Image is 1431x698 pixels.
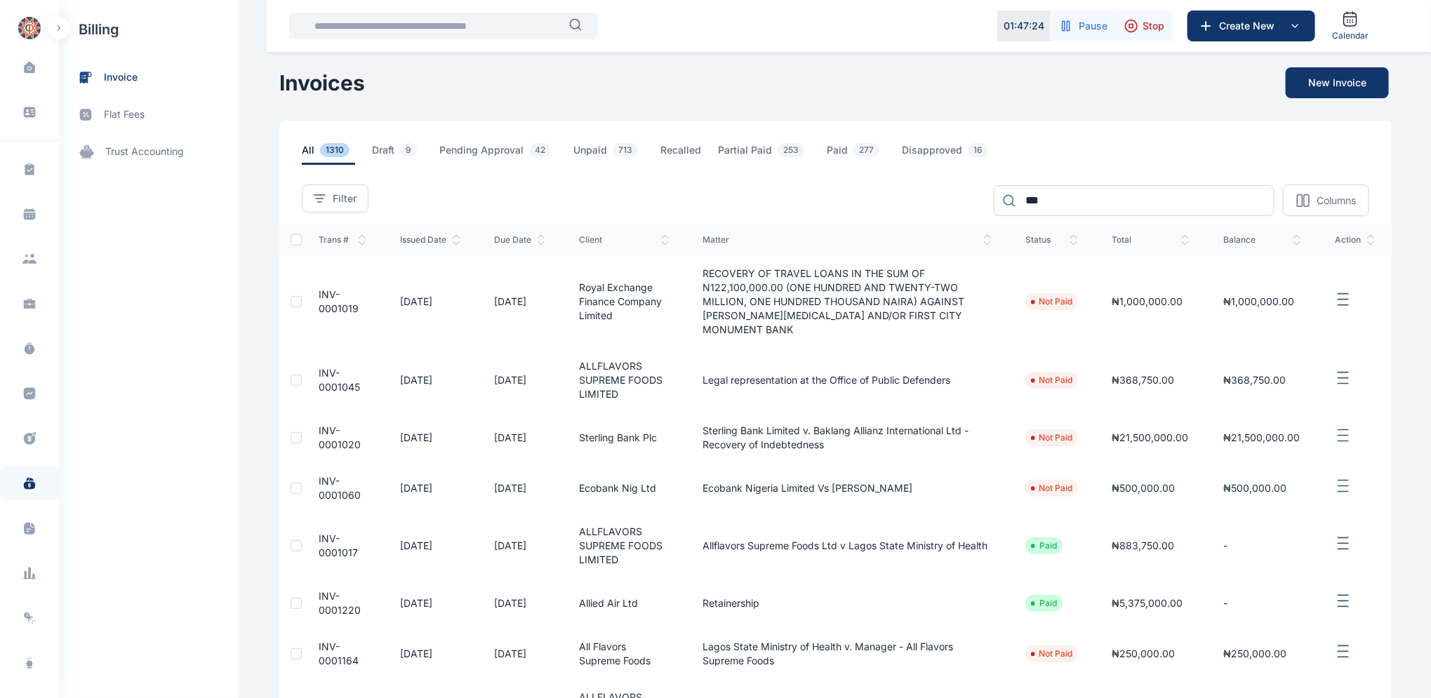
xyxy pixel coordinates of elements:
span: ₦250,000.00 [1223,647,1286,659]
span: Unpaid [573,143,644,165]
td: [DATE] [383,412,477,463]
td: Ecobank Nigeria Limited Vs [PERSON_NAME] [686,463,1009,514]
a: INV-0001020 [319,424,361,450]
td: Ecobank Nig Ltd [562,463,686,514]
span: ₦21,500,000.00 [1223,431,1300,443]
span: Matter [703,234,992,246]
span: 713 [613,143,638,157]
button: Create New [1187,11,1315,41]
a: INV-0001045 [319,367,360,393]
span: invoice [104,70,138,85]
td: [DATE] [477,629,562,679]
span: 253 [778,143,804,157]
span: trust accounting [105,145,184,159]
span: Create New [1213,19,1286,33]
span: 9 [400,143,417,157]
span: Stop [1143,19,1164,33]
span: - [1223,539,1227,551]
td: Retainership [686,578,1009,629]
span: Paid [827,143,885,165]
td: [DATE] [383,514,477,578]
span: Pending Approval [439,143,557,165]
a: All1310 [302,143,372,165]
h1: Invoices [279,70,365,95]
span: flat fees [104,107,145,122]
td: ALLFLAVORS SUPREME FOODS LIMITED [562,348,686,412]
a: INV-0001164 [319,640,359,666]
span: ₦1,000,000.00 [1112,295,1183,307]
button: Filter [302,184,368,213]
a: INV-0001220 [319,590,361,616]
a: Calendar [1326,5,1374,47]
td: All Flavors Supreme Foods [562,629,686,679]
span: ₦250,000.00 [1112,647,1175,659]
a: INV-0001019 [319,288,359,314]
td: Sterling Bank Limited v. Baklang Allianz International Ltd - Recovery of Indebtedness [686,412,1009,463]
li: Not Paid [1031,375,1072,386]
a: Unpaid713 [573,143,660,165]
td: [DATE] [383,629,477,679]
td: Royal Exchange Finance Company Limited [562,255,686,348]
span: status [1025,234,1078,246]
a: INV-0001060 [319,475,361,501]
span: ₦500,000.00 [1112,482,1175,494]
a: Pending Approval42 [439,143,573,165]
button: New Invoice [1286,67,1389,98]
a: Draft9 [372,143,439,165]
td: [DATE] [477,578,562,629]
span: ₦1,000,000.00 [1223,295,1294,307]
a: Recalled [660,143,718,165]
p: 01 : 47 : 24 [1004,19,1044,33]
span: 16 [968,143,988,157]
td: [DATE] [383,255,477,348]
li: Paid [1031,598,1057,609]
td: Allied Air Ltd [562,578,686,629]
a: trust accounting [59,133,239,170]
li: Not Paid [1031,432,1072,443]
span: Calendar [1332,30,1369,41]
td: [DATE] [383,348,477,412]
li: Not Paid [1031,483,1072,494]
span: Pause [1079,19,1107,33]
span: Due Date [494,234,545,246]
span: ₦500,000.00 [1223,482,1286,494]
td: ALLFLAVORS SUPREME FOODS LIMITED [562,514,686,578]
span: Disapproved [902,143,994,165]
span: 42 [529,143,551,157]
td: [DATE] [477,463,562,514]
span: Trans # [319,234,366,246]
td: [DATE] [383,463,477,514]
span: total [1112,234,1190,246]
a: flat fees [59,96,239,133]
a: INV-0001017 [319,532,358,558]
td: Legal representation at the Office of Public Defenders [686,348,1009,412]
span: client [579,234,669,246]
a: Paid277 [827,143,902,165]
a: invoice [59,59,239,96]
span: Recalled [660,143,701,165]
a: Disapproved16 [902,143,1011,165]
td: [DATE] [383,578,477,629]
span: Filter [333,192,357,206]
span: ₦5,375,000.00 [1112,597,1183,609]
span: ₦368,750.00 [1223,374,1286,386]
span: ₦21,500,000.00 [1112,431,1188,443]
span: issued date [400,234,460,246]
td: [DATE] [477,255,562,348]
span: - [1223,597,1227,609]
li: Not Paid [1031,296,1072,307]
td: RECOVERY OF TRAVEL LOANS IN THE SUM OF N122,100,000.00 (ONE HUNDRED AND TWENTY-TWO MILLION, ONE H... [686,255,1009,348]
a: Partial Paid253 [718,143,827,165]
td: Sterling Bank Plc [562,412,686,463]
p: Columns [1317,194,1356,208]
span: Partial Paid [718,143,810,165]
td: [DATE] [477,348,562,412]
td: [DATE] [477,514,562,578]
td: [DATE] [477,412,562,463]
td: Lagos State Ministry of Health v. Manager - All Flavors Supreme Foods [686,629,1009,679]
